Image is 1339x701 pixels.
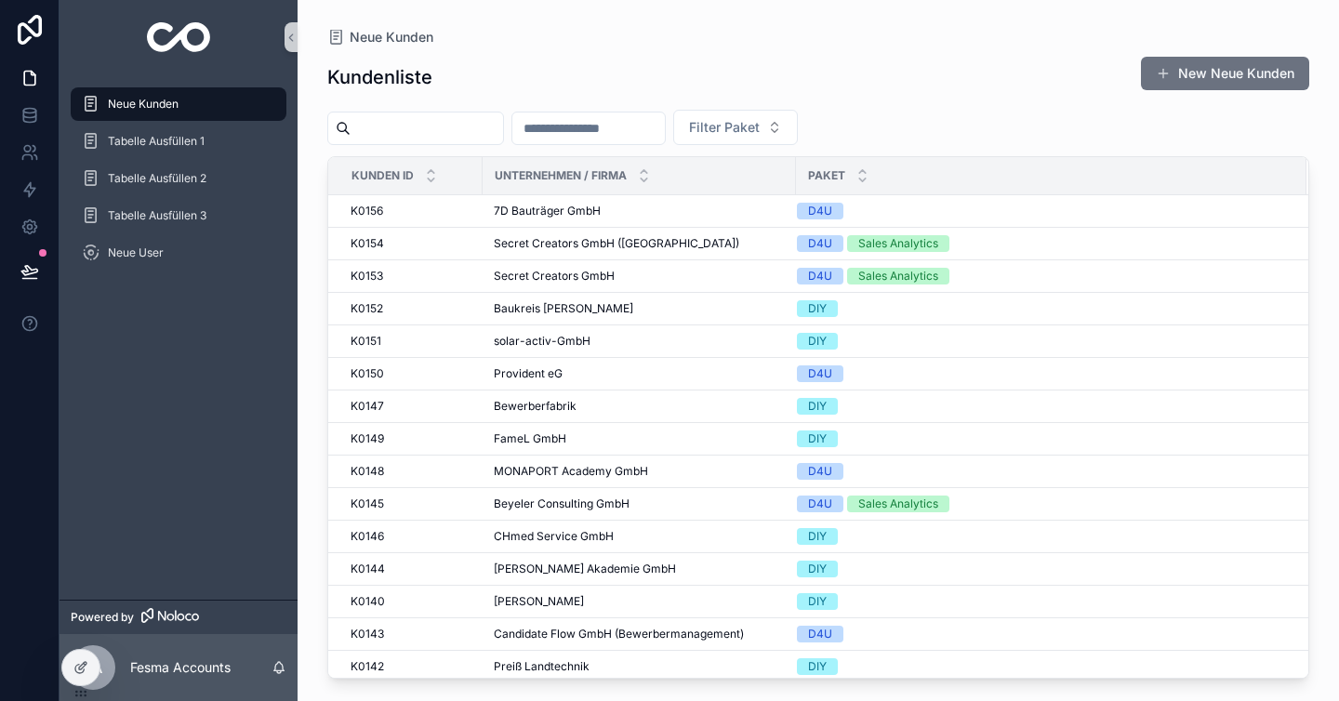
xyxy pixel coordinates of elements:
[494,659,785,674] a: Preiß Landtechnik
[351,594,385,609] span: K0140
[351,204,383,218] span: K0156
[147,22,211,52] img: App logo
[351,269,383,284] span: K0153
[797,203,1284,219] a: D4U
[351,627,471,641] a: K0143
[494,334,590,349] span: solar-activ-GmbH
[495,168,627,183] span: Unternehmen / Firma
[808,430,827,447] div: DIY
[808,365,832,382] div: D4U
[797,398,1284,415] a: DIY
[71,236,286,270] a: Neue User
[108,208,206,223] span: Tabelle Ausfüllen 3
[71,610,134,625] span: Powered by
[351,366,384,381] span: K0150
[858,496,938,512] div: Sales Analytics
[797,658,1284,675] a: DIY
[71,162,286,195] a: Tabelle Ausfüllen 2
[689,118,760,137] span: Filter Paket
[797,561,1284,577] a: DIY
[797,365,1284,382] a: D4U
[351,562,471,576] a: K0144
[1141,57,1309,90] button: New Neue Kunden
[351,269,471,284] a: K0153
[351,334,471,349] a: K0151
[808,300,827,317] div: DIY
[797,528,1284,545] a: DIY
[351,236,471,251] a: K0154
[351,366,471,381] a: K0150
[494,562,785,576] a: [PERSON_NAME] Akademie GmbH
[494,496,785,511] a: Beyeler Consulting GmbH
[71,87,286,121] a: Neue Kunden
[351,301,471,316] a: K0152
[808,658,827,675] div: DIY
[351,334,381,349] span: K0151
[60,74,298,294] div: scrollable content
[797,626,1284,642] a: D4U
[797,463,1284,480] a: D4U
[494,399,577,414] span: Bewerberfabrik
[351,496,384,511] span: K0145
[351,562,385,576] span: K0144
[327,64,432,90] h1: Kundenliste
[108,171,206,186] span: Tabelle Ausfüllen 2
[494,562,676,576] span: [PERSON_NAME] Akademie GmbH
[494,529,614,544] span: CHmed Service GmbH
[108,134,205,149] span: Tabelle Ausfüllen 1
[797,333,1284,350] a: DIY
[797,593,1284,610] a: DIY
[808,463,832,480] div: D4U
[351,431,384,446] span: K0149
[351,204,471,218] a: K0156
[494,204,601,218] span: 7D Bauträger GmbH
[351,529,471,544] a: K0146
[494,529,785,544] a: CHmed Service GmbH
[808,168,845,183] span: Paket
[494,236,785,251] a: Secret Creators GmbH ([GEOGRAPHIC_DATA])
[351,659,384,674] span: K0142
[60,600,298,634] a: Powered by
[494,334,785,349] a: solar-activ-GmbH
[351,168,414,183] span: Kunden ID
[797,268,1284,284] a: D4USales Analytics
[494,594,785,609] a: [PERSON_NAME]
[71,199,286,232] a: Tabelle Ausfüllen 3
[808,626,832,642] div: D4U
[130,658,231,677] p: Fesma Accounts
[797,496,1284,512] a: D4USales Analytics
[494,301,633,316] span: Baukreis [PERSON_NAME]
[808,333,827,350] div: DIY
[351,659,471,674] a: K0142
[494,431,566,446] span: FameL GmbH
[808,496,832,512] div: D4U
[797,430,1284,447] a: DIY
[494,659,590,674] span: Preiß Landtechnik
[494,399,785,414] a: Bewerberfabrik
[351,529,384,544] span: K0146
[808,561,827,577] div: DIY
[351,431,471,446] a: K0149
[494,431,785,446] a: FameL GmbH
[808,593,827,610] div: DIY
[797,300,1284,317] a: DIY
[808,398,827,415] div: DIY
[673,110,798,145] button: Select Button
[351,399,471,414] a: K0147
[808,235,832,252] div: D4U
[351,399,384,414] span: K0147
[858,268,938,284] div: Sales Analytics
[351,464,384,479] span: K0148
[351,594,471,609] a: K0140
[350,28,433,46] span: Neue Kunden
[797,235,1284,252] a: D4USales Analytics
[494,464,785,479] a: MONAPORT Academy GmbH
[808,268,832,284] div: D4U
[494,366,785,381] a: Provident eG
[351,464,471,479] a: K0148
[351,301,383,316] span: K0152
[108,97,179,112] span: Neue Kunden
[108,245,164,260] span: Neue User
[327,28,433,46] a: Neue Kunden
